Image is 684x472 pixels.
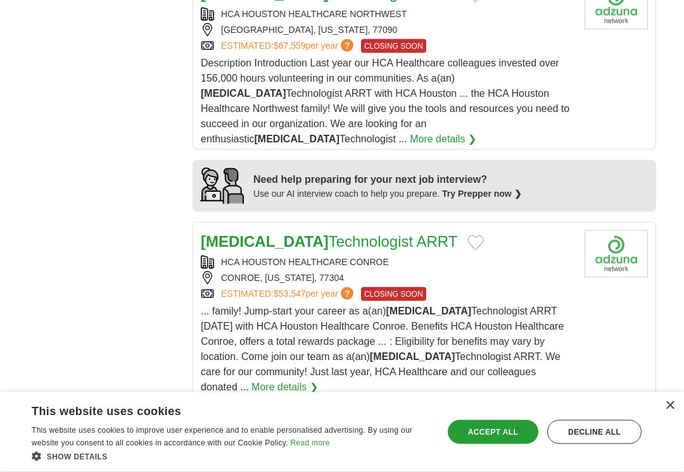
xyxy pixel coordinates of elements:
a: More details ❯ [410,132,476,147]
span: CLOSING SOON [361,39,426,53]
div: Decline all [547,420,642,444]
span: Show details [47,452,108,461]
strong: [MEDICAL_DATA] [386,306,472,316]
a: Try Prepper now ❯ [442,189,522,199]
div: Show details [32,450,431,463]
span: ... family! Jump-start your career as a(an) Technologist ARRT [DATE] with HCA Houston Healthcare ... [201,306,564,392]
a: ESTIMATED:$53,547per year? [221,287,356,301]
button: Add to favorite jobs [467,235,484,251]
span: This website uses cookies to improve user experience and to enable personalised advertising. By u... [32,426,412,447]
div: This website uses cookies [32,400,400,419]
span: ? [341,287,353,300]
strong: [MEDICAL_DATA] [201,88,286,99]
a: [MEDICAL_DATA]Technologist ARRT [201,233,457,250]
div: Use our AI interview coach to help you prepare. [253,187,522,201]
span: ? [341,39,353,52]
div: Need help preparing for your next job interview? [253,172,522,187]
a: More details ❯ [251,380,318,395]
img: Company logo [585,230,648,278]
div: Close [665,401,674,411]
div: [GEOGRAPHIC_DATA], [US_STATE], 77090 [201,23,574,37]
span: CLOSING SOON [361,287,426,301]
div: CONROE, [US_STATE], 77304 [201,271,574,285]
a: ESTIMATED:$67,559per year? [221,39,356,53]
div: Accept all [448,420,538,444]
div: HCA HOUSTON HEALTHCARE CONROE [201,256,574,269]
strong: [MEDICAL_DATA] [370,351,455,362]
span: $53,547 [274,289,306,299]
span: Description Introduction Last year our HCA Healthcare colleagues invested over 156,000 hours volu... [201,58,569,144]
strong: [MEDICAL_DATA] [201,233,329,250]
strong: [MEDICAL_DATA] [255,134,340,144]
span: $67,559 [274,40,306,51]
div: HCA HOUSTON HEALTHCARE NORTHWEST [201,8,574,21]
a: Read more, opens a new window [291,438,330,447]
